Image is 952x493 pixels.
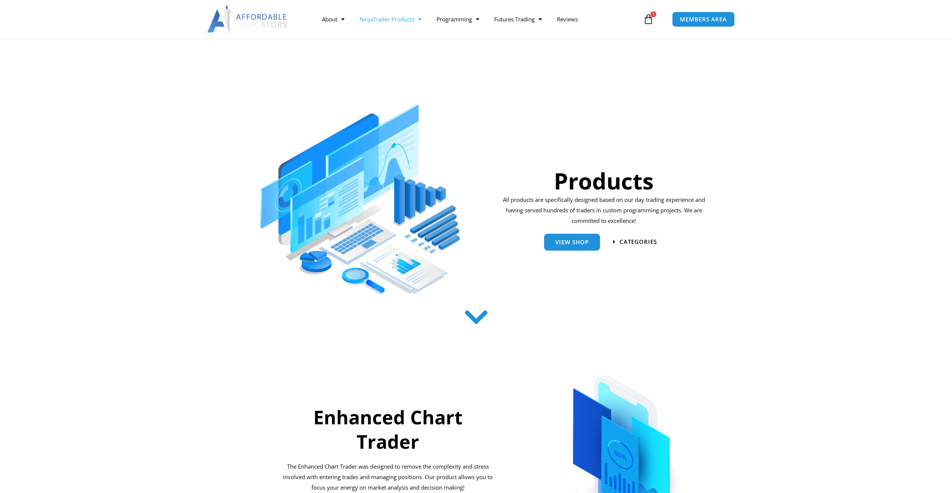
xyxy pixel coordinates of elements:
a: Programming [429,11,487,28]
img: LogoAI | Affordable Indicators – NinjaTrader [207,6,288,33]
span: MEMBERS AREA [680,17,727,22]
h1: Products [500,165,708,197]
h2: Enhanced Chart Trader [282,405,494,454]
a: Reviews [549,11,585,28]
nav: Menu [314,11,641,28]
span: View Shop [555,239,589,245]
a: NinjaTrader Products [352,11,429,28]
span: categories [620,239,657,245]
a: 1 [632,8,665,30]
p: All products are specifically designed based on our day trading experience and having served hund... [500,195,708,226]
a: MEMBERS AREA [672,12,735,27]
a: About [314,11,352,28]
p: The Enhanced Chart Trader was designed to remove the complexity and stress involved with entering... [282,461,494,493]
a: Futures Trading [487,11,549,28]
img: ProductsSection scaled | Affordable Indicators – NinjaTrader [260,104,460,295]
span: 1 [650,11,656,17]
a: categories [613,239,657,245]
a: View Shop [544,234,600,251]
